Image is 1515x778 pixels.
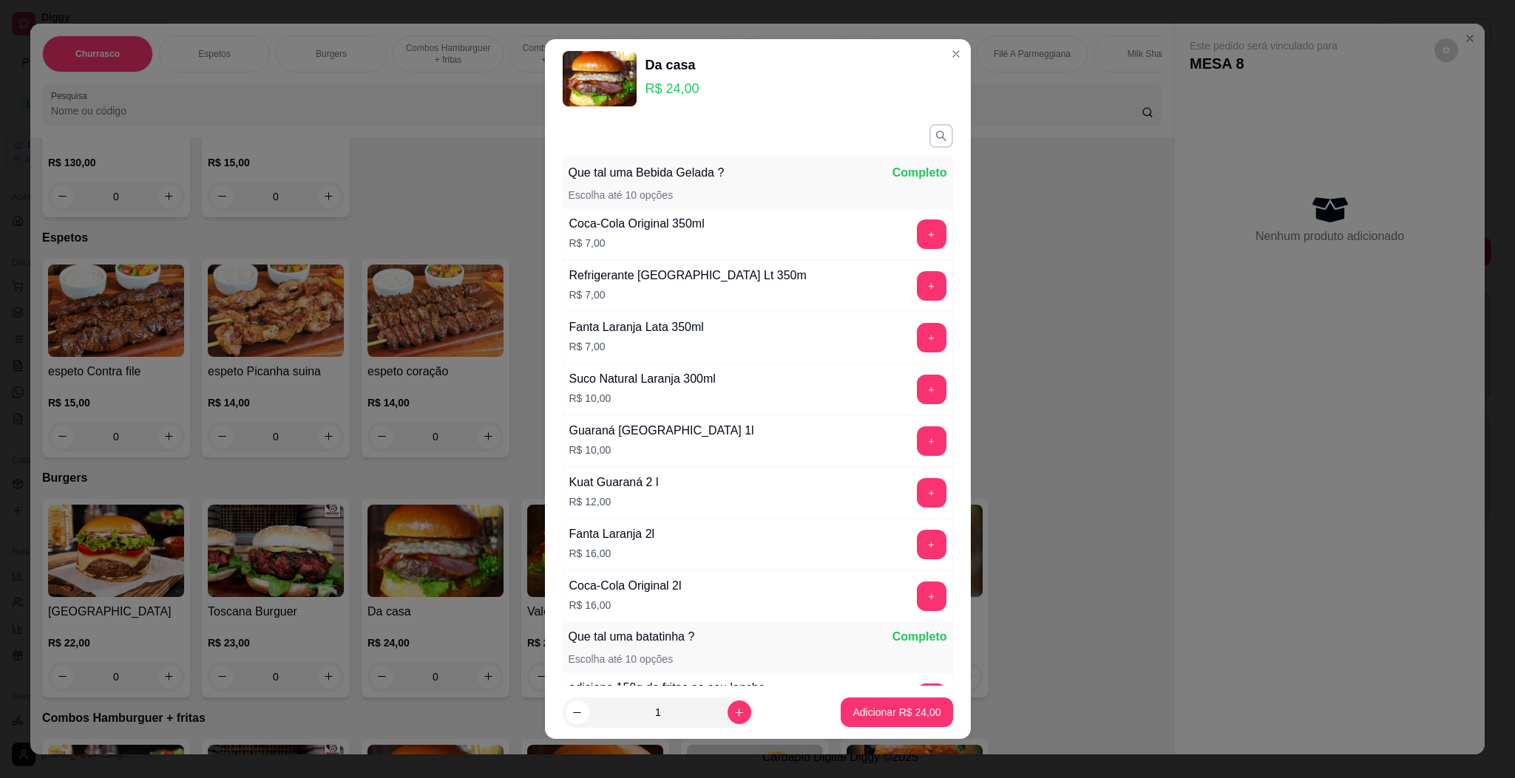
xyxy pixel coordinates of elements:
div: adicione 150g de fritas ao seu lanche [569,679,765,697]
button: add [917,323,946,352]
button: increase-product-quantity [728,700,751,724]
div: Da casa [645,55,699,75]
p: Escolha até 10 opções [569,652,674,666]
div: Fanta Laranja 2l [569,525,655,543]
p: Que tal uma batatinha ? [569,628,695,646]
p: R$ 7,00 [569,339,704,354]
p: Adicionar R$ 24,00 [853,705,940,720]
button: add [917,530,946,559]
button: add [917,375,946,404]
div: Coca-Cola Original 2l [569,577,682,595]
button: add [917,271,946,301]
p: Completo [892,164,947,182]
div: Suco Natural Laranja 300ml [569,370,716,388]
div: Fanta Laranja Lata 350ml [569,318,704,336]
p: R$ 10,00 [569,391,716,406]
p: R$ 7,00 [569,287,807,302]
button: Close [944,42,968,66]
p: Escolha até 10 opções [569,188,674,202]
button: add [917,478,946,508]
div: Coca-Cola Original 350ml [569,215,705,233]
p: R$ 10,00 [569,443,754,457]
div: Refrigerante [GEOGRAPHIC_DATA] Lt 350m [569,267,807,284]
img: product-image [563,51,637,106]
p: R$ 7,00 [569,236,705,250]
button: Adicionar R$ 24,00 [841,697,952,727]
p: R$ 24,00 [645,78,699,99]
button: add [917,426,946,456]
div: Guaraná [GEOGRAPHIC_DATA] 1l [569,422,754,440]
button: add [917,683,946,713]
p: R$ 12,00 [569,494,659,509]
p: R$ 16,00 [569,546,655,561]
button: add [917,581,946,611]
div: Kuat Guaraná 2 l [569,474,659,491]
p: Que tal uma Bebida Gelada ? [569,164,725,182]
button: add [917,219,946,249]
button: decrease-product-quantity [566,700,589,724]
p: Completo [892,628,947,646]
p: R$ 16,00 [569,598,682,612]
